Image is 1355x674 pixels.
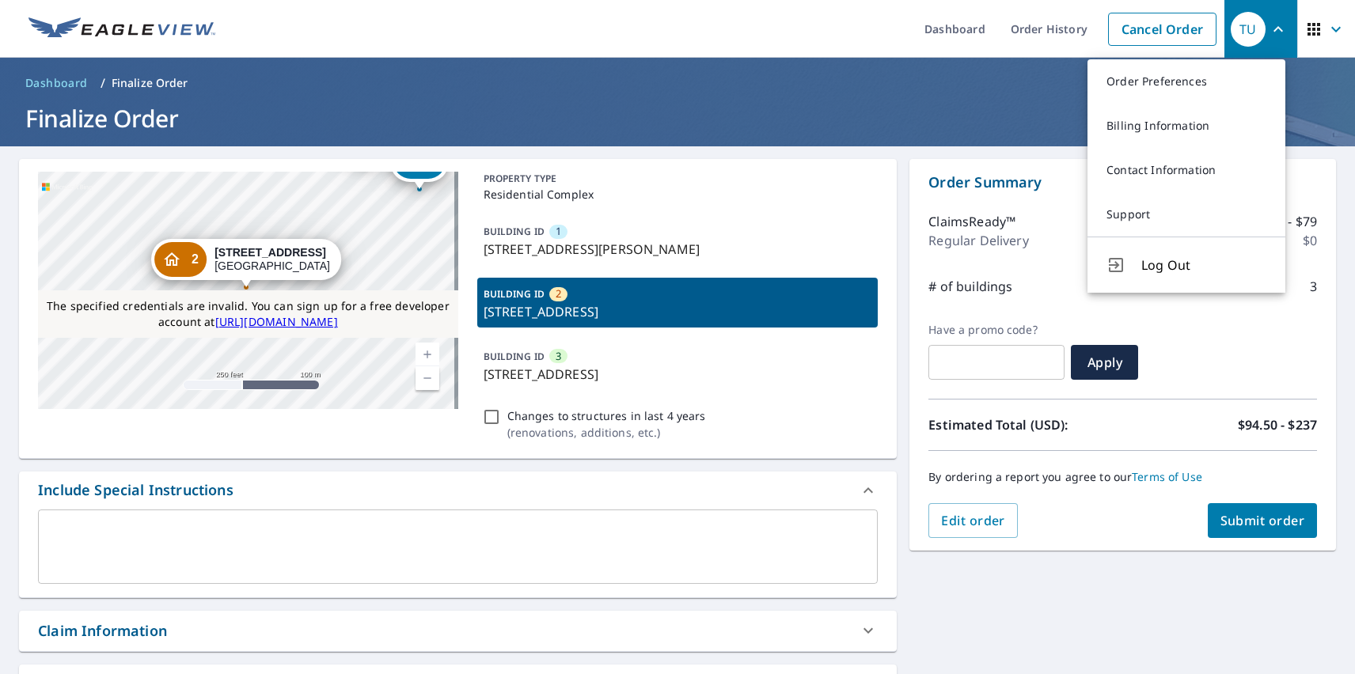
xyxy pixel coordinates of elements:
a: Order Preferences [1087,59,1285,104]
p: $94.50 - $237 [1238,415,1317,434]
p: ClaimsReady™ [928,212,1015,231]
label: Have a promo code? [928,323,1065,337]
div: Include Special Instructions [19,471,897,509]
p: Finalize Order [112,75,188,91]
img: EV Logo [28,17,215,41]
span: 1 [556,224,561,239]
p: BUILDING ID [484,350,545,363]
p: BUILDING ID [484,287,545,301]
span: Apply [1084,354,1125,371]
span: 2 [192,253,199,265]
span: 3 [556,349,561,364]
a: Current Level 17, Zoom Out [416,366,439,390]
div: Claim Information [38,620,167,642]
p: [STREET_ADDRESS] [484,302,872,321]
span: 2 [556,286,561,301]
p: [STREET_ADDRESS][PERSON_NAME] [484,240,872,259]
p: Order Summary [928,172,1317,193]
button: Submit order [1208,503,1318,538]
a: Billing Information [1087,104,1285,148]
p: BUILDING ID [484,225,545,238]
p: By ordering a report you agree to our [928,470,1317,484]
span: Edit order [941,512,1005,529]
span: Submit order [1220,512,1305,529]
div: The specified credentials are invalid. You can sign up for a free developer account at [38,290,458,338]
span: Log Out [1141,256,1266,275]
p: ( renovations, additions, etc. ) [507,424,706,441]
a: [URL][DOMAIN_NAME] [215,314,338,329]
div: Dropped pin, building 2, Residential property, 71 San Marcos St Austin, TX 78702 [151,239,341,288]
p: Residential Complex [484,186,872,203]
a: Cancel Order [1108,13,1216,46]
p: PROPERTY TYPE [484,172,872,186]
p: # of buildings [928,277,1012,296]
strong: [STREET_ADDRESS] [214,246,326,259]
p: $0 [1303,231,1317,250]
button: Edit order [928,503,1018,538]
button: Log Out [1087,237,1285,293]
a: Current Level 17, Zoom In [416,343,439,366]
button: Apply [1071,345,1138,380]
div: Include Special Instructions [38,479,233,501]
li: / [101,74,105,93]
p: Changes to structures in last 4 years [507,407,706,424]
div: [GEOGRAPHIC_DATA] [214,246,330,273]
div: TU [1231,12,1266,47]
div: Claim Information [19,611,897,651]
div: The specified credentials are invalid. You can sign up for a free developer account at http://www... [38,290,458,338]
p: 3 [1310,277,1317,296]
a: Dashboard [19,70,94,96]
span: Dashboard [25,75,88,91]
h1: Finalize Order [19,102,1336,134]
p: Regular Delivery [928,231,1028,250]
p: [STREET_ADDRESS] [484,365,872,384]
nav: breadcrumb [19,70,1336,96]
a: Terms of Use [1132,469,1202,484]
a: Support [1087,192,1285,237]
p: Estimated Total (USD): [928,415,1122,434]
a: Contact Information [1087,148,1285,192]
